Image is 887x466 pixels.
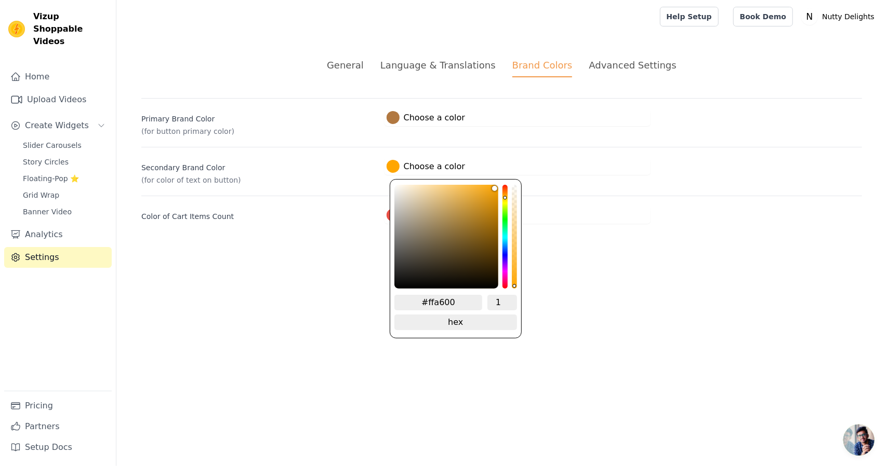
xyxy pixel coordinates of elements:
[806,11,813,22] text: N
[4,416,112,437] a: Partners
[4,115,112,136] button: Create Widgets
[660,7,719,26] a: Help Setup
[502,185,508,289] div: hue channel
[4,66,112,87] a: Home
[387,209,465,222] label: Choose a color
[385,158,467,175] button: Choose a color color picker
[8,21,25,37] img: Vizup
[141,175,376,185] p: (for color of text on button)
[390,179,522,338] div: color picker
[4,89,112,110] a: Upload Videos
[141,126,376,136] p: (for button primary color)
[141,109,376,124] label: Primary Brand Color
[4,395,112,416] a: Pricing
[17,155,112,169] a: Story Circles
[17,138,112,153] a: Slider Carousels
[17,171,112,186] a: Floating-Pop ⭐
[387,160,465,173] label: Choose a color
[733,7,793,26] a: Book Demo
[17,188,112,202] a: Grid Wrap
[141,158,376,173] label: Secondary Brand Color
[589,58,676,72] div: Advanced Settings
[487,295,517,310] input: alpha channel
[327,58,364,72] div: General
[23,157,69,167] span: Story Circles
[4,247,112,268] a: Settings
[380,58,496,72] div: Language & Translations
[387,111,465,124] label: Choose a color
[17,204,112,219] a: Banner Video
[395,186,497,191] div: saturation channel
[818,7,879,26] p: Nutty Delights
[141,207,376,222] label: Color of Cart Items Count
[512,185,517,289] div: alpha channel
[23,190,59,200] span: Grid Wrap
[23,207,72,217] span: Banner Video
[23,173,79,184] span: Floating-Pop ⭐
[801,7,879,26] button: N Nutty Delights
[512,58,573,77] div: Brand Colors
[385,207,467,224] button: Choose a color color picker
[394,295,483,310] input: hex color
[4,224,112,245] a: Analytics
[843,424,875,456] div: Open chat
[385,109,467,126] button: Choose a color color picker
[33,10,108,48] span: Vizup Shoppable Videos
[4,437,112,458] a: Setup Docs
[25,119,89,132] span: Create Widgets
[23,140,82,150] span: Slider Carousels
[492,186,497,287] div: brightness channel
